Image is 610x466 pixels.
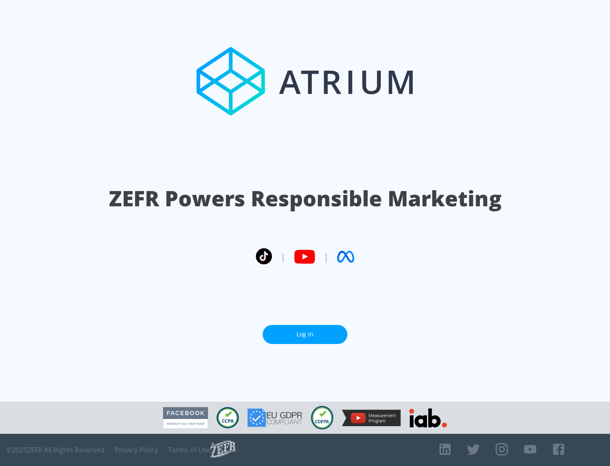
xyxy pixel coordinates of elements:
img: GDPR Compliant [247,408,302,427]
img: YouTube Measurement Program [342,410,401,426]
img: COPPA Compliant [311,406,333,430]
span: | [280,250,286,263]
a: Terms of Use [168,446,211,454]
img: Facebook Marketing Partner [163,407,208,429]
img: CCPA Compliant [216,407,239,428]
span: | [324,250,329,263]
a: Log In [263,325,347,344]
a: Privacy Policy [115,446,158,454]
span: © 2025 ZEFR All Rights Reserved [6,446,105,454]
img: IAB [409,408,447,427]
h1: ZEFR Powers Responsible Marketing [109,184,502,213]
